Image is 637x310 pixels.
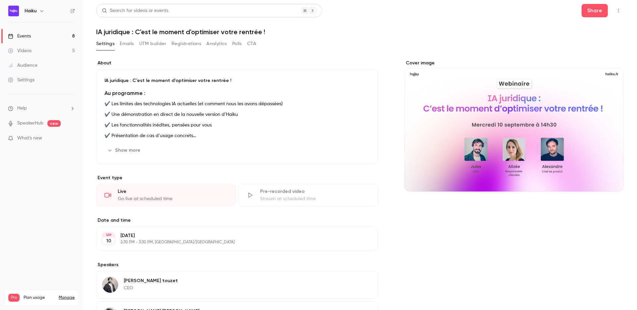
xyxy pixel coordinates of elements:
button: Polls [232,39,242,49]
div: Pre-recorded videoStream at scheduled time [239,184,378,206]
button: Analytics [206,39,227,49]
button: Emails [120,39,134,49]
img: Jules touzet [102,277,118,293]
span: Plan usage [24,295,55,300]
h6: Haiku [25,8,36,14]
a: SpeakerHub [17,120,43,127]
p: CEO [124,285,178,291]
div: Stream at scheduled time [260,195,370,202]
li: help-dropdown-opener [8,105,75,112]
p: [PERSON_NAME] touzet [124,277,178,284]
h1: IA juridique : C'est le moment d'optimiser votre rentrée ! [96,28,624,36]
div: Settings [8,77,35,83]
button: CTA [247,39,256,49]
label: Date and time [96,217,378,224]
a: Manage [59,295,75,300]
button: Share [582,4,608,17]
div: Pre-recorded video [260,188,370,195]
button: Settings [96,39,114,49]
span: Pro [8,294,20,302]
label: Speakers [96,262,378,268]
p: ✔️ Les fonctionnalités inédites, pensées pour vous [105,121,370,129]
button: UTM builder [139,39,166,49]
p: ✔️ Les limites des technologies IA actuelles (et comment nous les avons dépassées) [105,100,370,108]
p: 2:30 PM - 3:30 PM, [GEOGRAPHIC_DATA]/[GEOGRAPHIC_DATA] [120,240,343,245]
strong: Au programme : [105,90,145,96]
div: Live [118,188,228,195]
div: Audience [8,62,37,69]
p: IA juridique : C'est le moment d'optimiser votre rentrée ! [105,77,370,84]
p: ✔️ Présentation de cas d’usage concrets [105,132,370,140]
div: Videos [8,47,32,54]
span: Help [17,105,27,112]
p: ✔️ Une démonstration en direct de la nouvelle version d’Haiku [105,111,370,118]
div: Events [8,33,31,39]
section: Cover image [404,60,624,192]
button: Registrations [172,39,201,49]
label: Cover image [404,60,624,66]
div: Jules touzet[PERSON_NAME] touzetCEO [96,271,378,299]
p: Event type [96,175,378,181]
div: Go live at scheduled time [118,195,228,202]
span: new [47,120,61,127]
p: [DATE] [120,232,343,239]
label: About [96,60,378,66]
img: Haiku [8,6,19,16]
span: What's new [17,135,42,142]
div: SEP [103,233,114,237]
div: Search for videos or events [102,7,168,14]
div: LiveGo live at scheduled time [96,184,236,206]
p: 10 [106,238,111,244]
button: Show more [105,145,144,156]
